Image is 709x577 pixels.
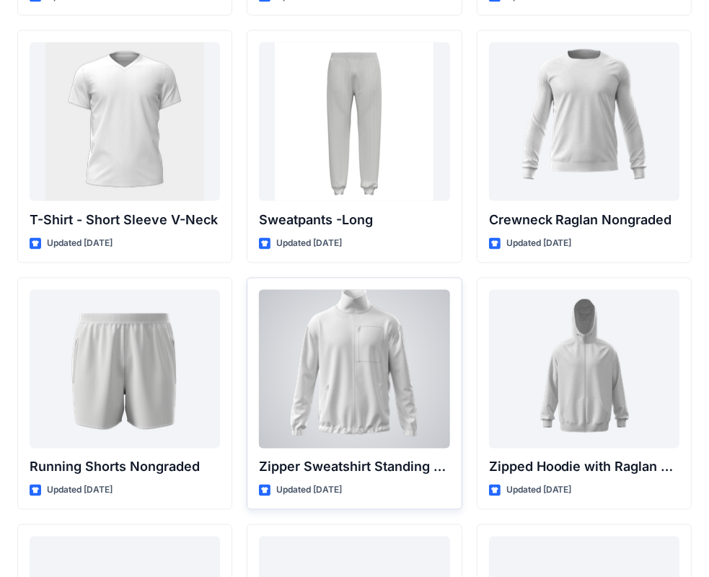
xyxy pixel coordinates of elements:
p: Updated [DATE] [47,483,113,498]
p: Crewneck Raglan Nongraded [489,210,679,230]
p: Running Shorts Nongraded [30,457,220,477]
a: T-Shirt - Short Sleeve V-Neck [30,43,220,201]
a: Running Shorts Nongraded [30,290,220,449]
p: Updated [DATE] [276,483,342,498]
p: Updated [DATE] [506,483,572,498]
p: Updated [DATE] [47,236,113,251]
a: Sweatpants -Long [259,43,449,201]
p: Zipper Sweatshirt Standing Collar Nongraded [259,457,449,477]
p: T-Shirt - Short Sleeve V-Neck [30,210,220,230]
a: Zipped Hoodie with Raglan Sleeve Nongraded [489,290,679,449]
p: Zipped Hoodie with Raglan Sleeve Nongraded [489,457,679,477]
a: Zipper Sweatshirt Standing Collar Nongraded [259,290,449,449]
p: Sweatpants -Long [259,210,449,230]
a: Crewneck Raglan Nongraded [489,43,679,201]
p: Updated [DATE] [276,236,342,251]
p: Updated [DATE] [506,236,572,251]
